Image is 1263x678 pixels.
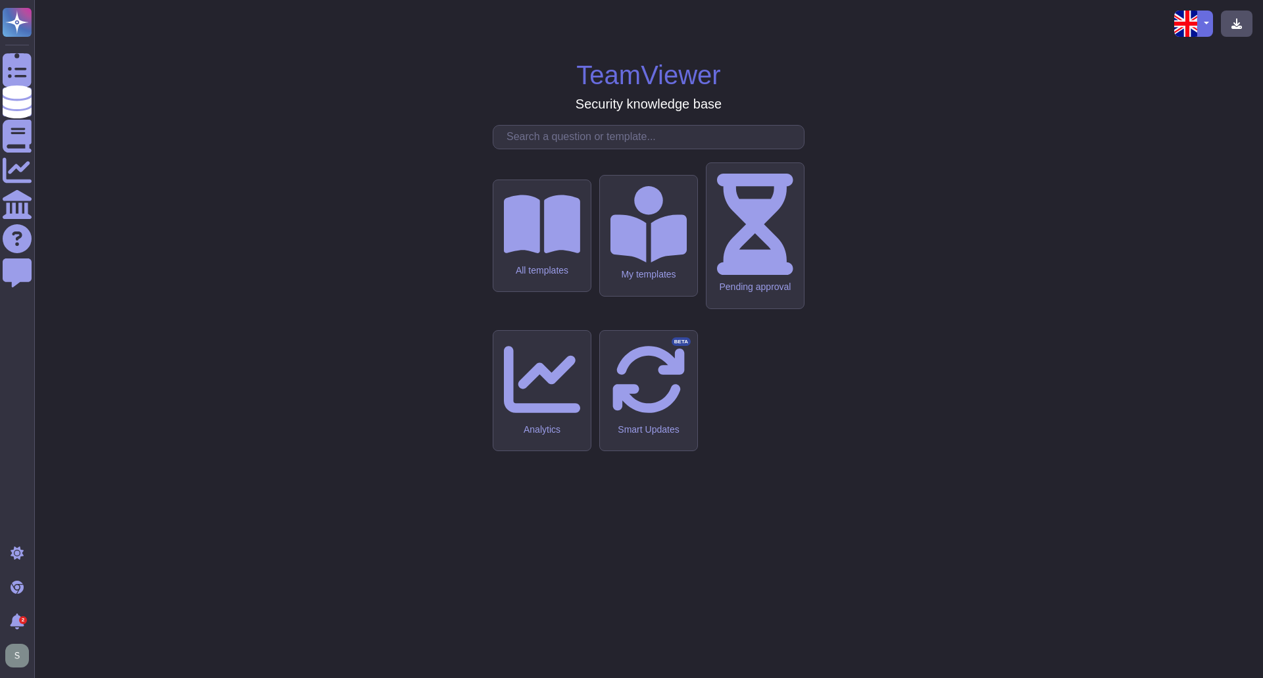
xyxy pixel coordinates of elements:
[672,337,691,347] div: BETA
[5,644,29,667] img: user
[504,424,580,435] div: Analytics
[19,616,27,624] div: 2
[576,59,720,91] h1: TeamViewer
[610,424,687,435] div: Smart Updates
[576,96,722,112] h3: Security knowledge base
[717,281,793,293] div: Pending approval
[3,641,38,670] button: user
[504,265,580,276] div: All templates
[1174,11,1201,37] img: en
[610,269,687,280] div: My templates
[500,126,804,149] input: Search a question or template...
